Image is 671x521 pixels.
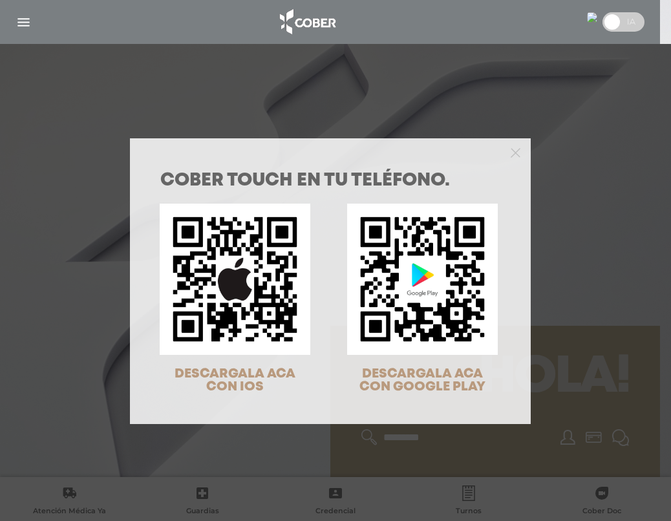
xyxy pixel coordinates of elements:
[160,172,500,190] h1: COBER TOUCH en tu teléfono.
[160,204,310,354] img: qr-code
[347,204,498,354] img: qr-code
[359,368,485,393] span: DESCARGALA ACA CON GOOGLE PLAY
[175,368,295,393] span: DESCARGALA ACA CON IOS
[511,146,520,158] button: Close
